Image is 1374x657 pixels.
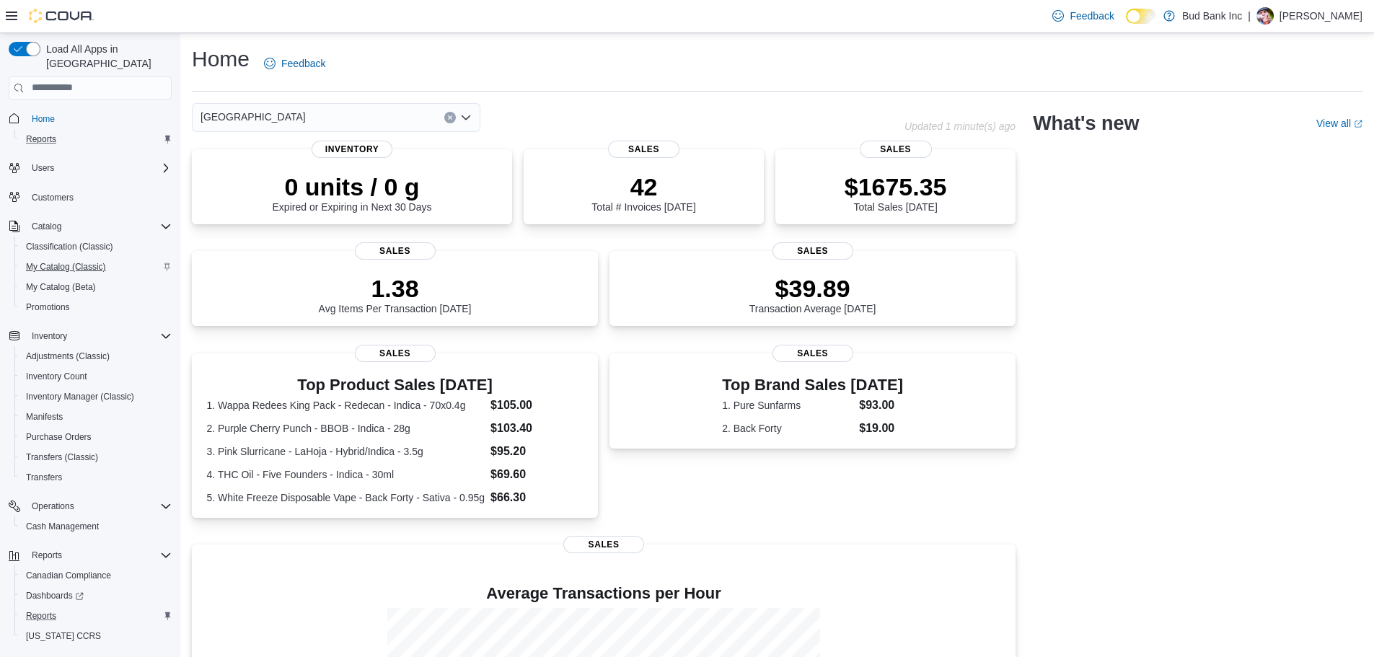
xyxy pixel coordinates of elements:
[3,326,177,346] button: Inventory
[20,408,172,425] span: Manifests
[32,501,74,512] span: Operations
[14,427,177,447] button: Purchase Orders
[20,607,62,625] a: Reports
[591,172,695,213] div: Total # Invoices [DATE]
[3,158,177,178] button: Users
[26,391,134,402] span: Inventory Manager (Classic)
[20,348,115,365] a: Adjustments (Classic)
[1033,112,1139,135] h2: What's new
[26,241,113,252] span: Classification (Classic)
[845,172,947,201] p: $1675.35
[20,348,172,365] span: Adjustments (Classic)
[1126,24,1127,25] span: Dark Mode
[1354,120,1362,128] svg: External link
[26,350,110,362] span: Adjustments (Classic)
[26,570,111,581] span: Canadian Compliance
[14,277,177,297] button: My Catalog (Beta)
[20,627,107,645] a: [US_STATE] CCRS
[20,368,172,385] span: Inventory Count
[26,630,101,642] span: [US_STATE] CCRS
[26,159,172,177] span: Users
[20,567,172,584] span: Canadian Compliance
[20,258,112,275] a: My Catalog (Classic)
[20,131,172,148] span: Reports
[355,242,436,260] span: Sales
[14,257,177,277] button: My Catalog (Classic)
[26,301,70,313] span: Promotions
[14,586,177,606] a: Dashboards
[20,428,172,446] span: Purchase Orders
[26,371,87,382] span: Inventory Count
[14,626,177,646] button: [US_STATE] CCRS
[206,490,485,505] dt: 5. White Freeze Disposable Vape - Back Forty - Sativa - 0.95g
[14,565,177,586] button: Canadian Compliance
[1126,9,1156,24] input: Dark Mode
[26,431,92,443] span: Purchase Orders
[20,131,62,148] a: Reports
[490,489,583,506] dd: $66.30
[26,590,84,601] span: Dashboards
[772,345,853,362] span: Sales
[20,518,172,535] span: Cash Management
[20,587,89,604] a: Dashboards
[29,9,94,23] img: Cova
[14,467,177,488] button: Transfers
[20,368,93,385] a: Inventory Count
[26,327,172,345] span: Inventory
[3,496,177,516] button: Operations
[20,449,172,466] span: Transfers (Classic)
[14,407,177,427] button: Manifests
[20,469,68,486] a: Transfers
[281,56,325,71] span: Feedback
[312,141,392,158] span: Inventory
[490,443,583,460] dd: $95.20
[20,238,172,255] span: Classification (Classic)
[26,218,172,235] span: Catalog
[258,49,331,78] a: Feedback
[26,547,68,564] button: Reports
[563,536,644,553] span: Sales
[3,216,177,237] button: Catalog
[32,550,62,561] span: Reports
[206,421,485,436] dt: 2. Purple Cherry Punch - BBOB - Indica - 28g
[26,261,106,273] span: My Catalog (Classic)
[319,274,472,314] div: Avg Items Per Transaction [DATE]
[1316,118,1362,129] a: View allExternal link
[32,330,67,342] span: Inventory
[26,110,172,128] span: Home
[14,297,177,317] button: Promotions
[1070,9,1114,23] span: Feedback
[273,172,432,213] div: Expired or Expiring in Next 30 Days
[203,585,1004,602] h4: Average Transactions per Hour
[14,237,177,257] button: Classification (Classic)
[460,112,472,123] button: Open list of options
[20,388,140,405] a: Inventory Manager (Classic)
[26,411,63,423] span: Manifests
[14,606,177,626] button: Reports
[859,420,903,437] dd: $19.00
[26,498,80,515] button: Operations
[26,327,73,345] button: Inventory
[20,238,119,255] a: Classification (Classic)
[20,258,172,275] span: My Catalog (Classic)
[722,421,853,436] dt: 2. Back Forty
[14,387,177,407] button: Inventory Manager (Classic)
[20,278,172,296] span: My Catalog (Beta)
[722,398,853,413] dt: 1. Pure Sunfarms
[20,587,172,604] span: Dashboards
[490,466,583,483] dd: $69.60
[355,345,436,362] span: Sales
[192,45,250,74] h1: Home
[20,627,172,645] span: Washington CCRS
[20,299,172,316] span: Promotions
[20,299,76,316] a: Promotions
[20,278,102,296] a: My Catalog (Beta)
[26,110,61,128] a: Home
[749,274,876,303] p: $39.89
[26,547,172,564] span: Reports
[20,567,117,584] a: Canadian Compliance
[859,397,903,414] dd: $93.00
[26,281,96,293] span: My Catalog (Beta)
[26,189,79,206] a: Customers
[1047,1,1119,30] a: Feedback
